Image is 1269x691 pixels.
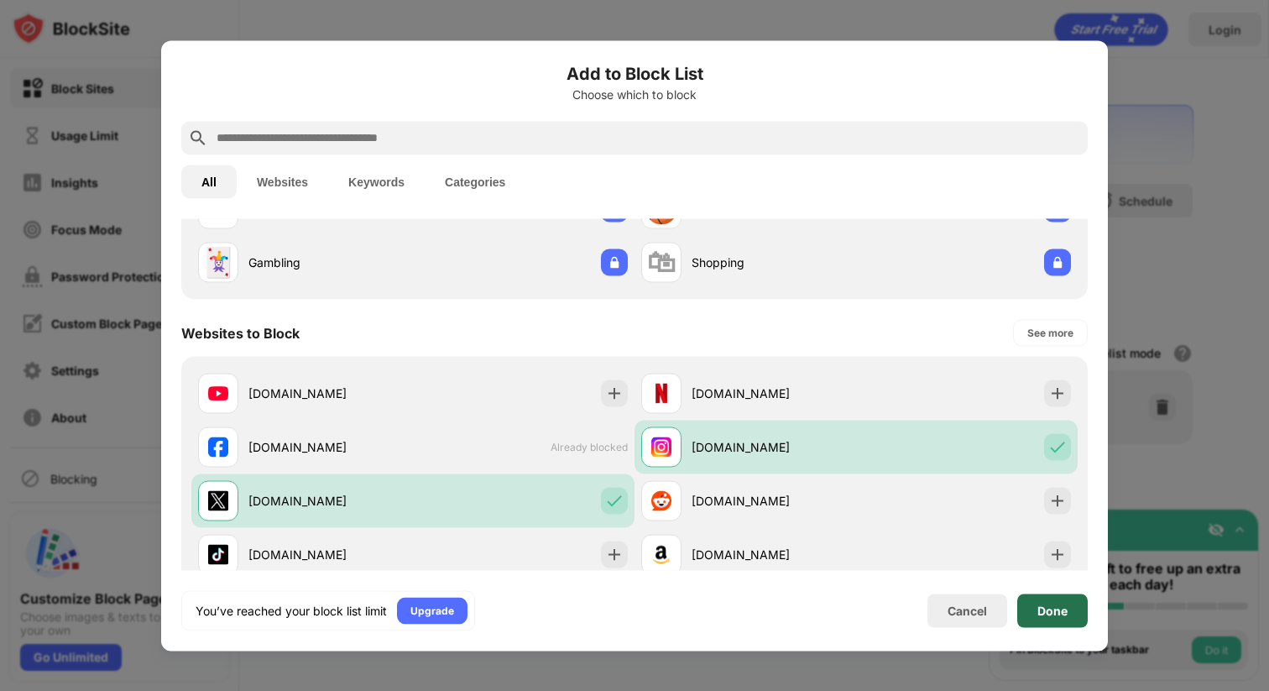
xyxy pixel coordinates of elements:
[248,438,413,456] div: [DOMAIN_NAME]
[188,128,208,148] img: search.svg
[248,254,413,271] div: Gambling
[208,544,228,564] img: favicons
[692,254,856,271] div: Shopping
[948,604,987,618] div: Cancel
[208,383,228,403] img: favicons
[410,602,454,619] div: Upgrade
[1037,604,1068,617] div: Done
[181,87,1088,101] div: Choose which to block
[181,165,237,198] button: All
[692,492,856,510] div: [DOMAIN_NAME]
[647,245,676,280] div: 🛍
[328,165,425,198] button: Keywords
[237,165,328,198] button: Websites
[651,383,671,403] img: favicons
[181,60,1088,86] h6: Add to Block List
[692,385,856,402] div: [DOMAIN_NAME]
[651,544,671,564] img: favicons
[248,546,413,563] div: [DOMAIN_NAME]
[692,546,856,563] div: [DOMAIN_NAME]
[425,165,525,198] button: Categories
[692,438,856,456] div: [DOMAIN_NAME]
[196,602,387,619] div: You’ve reached your block list limit
[248,492,413,510] div: [DOMAIN_NAME]
[208,490,228,510] img: favicons
[248,385,413,402] div: [DOMAIN_NAME]
[181,324,300,341] div: Websites to Block
[201,245,236,280] div: 🃏
[1027,324,1073,341] div: See more
[651,490,671,510] img: favicons
[551,441,628,453] span: Already blocked
[208,437,228,457] img: favicons
[651,437,671,457] img: favicons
